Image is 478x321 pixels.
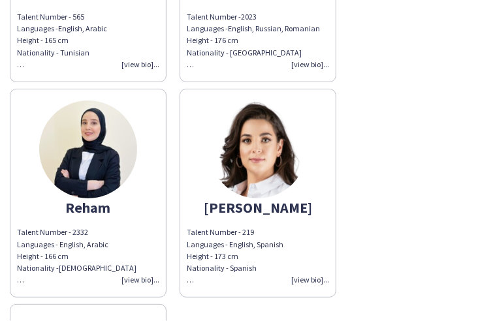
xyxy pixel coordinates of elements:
[39,100,137,198] img: thumb-68b58ad91a3d3.jpeg
[187,12,320,69] span: Talent Number -2023 Languages -English, Russian, Romanian Height - 176 cm Nationality - [GEOGRAPH...
[187,202,329,213] div: [PERSON_NAME]
[59,263,136,273] span: [DEMOGRAPHIC_DATA]
[17,35,69,45] span: Height - 165 cm
[17,12,84,33] span: Talent Number - 565 Languages -
[17,227,108,273] span: Talent Number - 2332 Languages - English, Arabic Height - 166 cm Nationality -
[17,47,159,70] div: Nationality - Tunisian
[58,23,107,33] span: English, Arabic
[209,100,307,198] img: thumb-4597d15d-2efd-424b-afc5-2d5196827ed2.png
[187,227,283,284] span: Talent Number - 219 Languages - English, Spanish Height - 173 cm Nationality - Spanish
[17,202,159,213] div: Reham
